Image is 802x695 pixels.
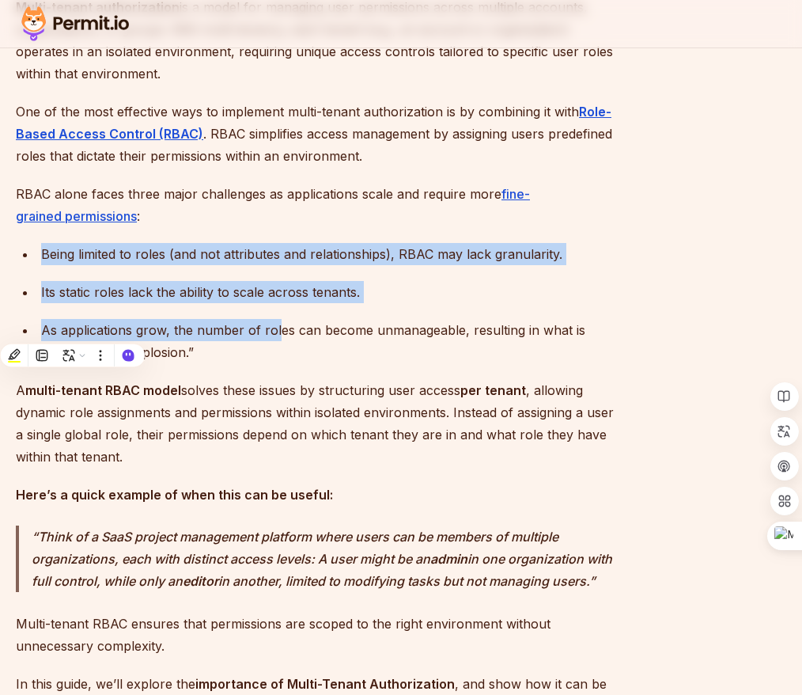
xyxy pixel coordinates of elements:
[16,613,623,657] p: Multi-tenant RBAC ensures that permissions are scoped to the right environment without unnecessar...
[195,676,455,692] strong: importance of Multi-Tenant Authorization
[41,319,623,363] div: As applications grow, the number of roles can become unmanageable, resulting in what is called a ...
[16,3,134,44] img: Permit logo
[16,379,623,468] p: A solves these issues by structuring user access , allowing dynamic role assignments and permissi...
[16,186,530,224] a: fine-grained permissions
[32,526,623,592] p: Think of a SaaS project management platform where users can be members of multiple organizations,...
[16,101,623,167] p: One of the most effective ways to implement multi-tenant authorization is by combining it with . ...
[16,183,623,227] p: RBAC alone faces three major challenges as applications scale and require more :
[41,243,623,265] div: Being limited to roles (and not attributes and relationships), RBAC may lack granularity.
[183,573,218,589] strong: editor
[16,104,611,142] a: Role-Based Access Control (RBAC)
[16,487,333,503] strong: Here’s a quick example of when this can be useful:
[25,382,181,398] strong: multi-tenant RBAC model
[430,551,467,567] strong: admin
[41,281,623,303] div: Its static roles lack the ability to scale across tenants.
[460,382,526,398] strong: per tenant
